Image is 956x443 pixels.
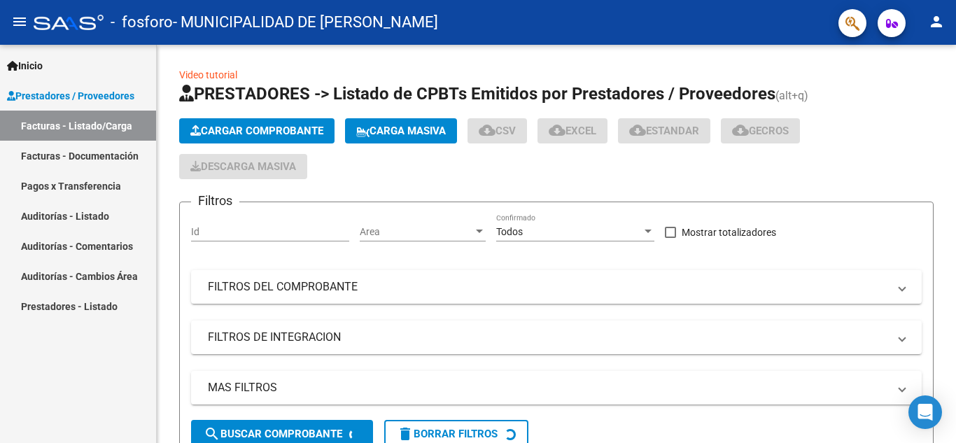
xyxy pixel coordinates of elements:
mat-icon: cloud_download [629,122,646,139]
span: Estandar [629,125,699,137]
mat-icon: cloud_download [732,122,749,139]
mat-icon: search [204,426,220,442]
span: Gecros [732,125,789,137]
mat-icon: person [928,13,945,30]
button: Cargar Comprobante [179,118,335,143]
mat-expansion-panel-header: FILTROS DEL COMPROBANTE [191,270,922,304]
span: Todos [496,226,523,237]
span: Borrar Filtros [397,428,498,440]
span: - fosforo [111,7,173,38]
mat-expansion-panel-header: FILTROS DE INTEGRACION [191,321,922,354]
mat-icon: cloud_download [479,122,495,139]
span: PRESTADORES -> Listado de CPBTs Emitidos por Prestadores / Proveedores [179,84,775,104]
span: Prestadores / Proveedores [7,88,134,104]
a: Video tutorial [179,69,237,80]
span: Descarga Masiva [190,160,296,173]
span: CSV [479,125,516,137]
div: Open Intercom Messenger [908,395,942,429]
button: Gecros [721,118,800,143]
span: Area [360,226,473,238]
span: Inicio [7,58,43,73]
span: Buscar Comprobante [204,428,342,440]
span: Mostrar totalizadores [682,224,776,241]
button: Estandar [618,118,710,143]
span: Cargar Comprobante [190,125,323,137]
mat-panel-title: FILTROS DE INTEGRACION [208,330,888,345]
h3: Filtros [191,191,239,211]
span: (alt+q) [775,89,808,102]
mat-panel-title: FILTROS DEL COMPROBANTE [208,279,888,295]
span: EXCEL [549,125,596,137]
button: CSV [468,118,527,143]
button: EXCEL [537,118,607,143]
span: - MUNICIPALIDAD DE [PERSON_NAME] [173,7,438,38]
app-download-masive: Descarga masiva de comprobantes (adjuntos) [179,154,307,179]
mat-icon: delete [397,426,414,442]
button: Carga Masiva [345,118,457,143]
span: Carga Masiva [356,125,446,137]
mat-expansion-panel-header: MAS FILTROS [191,371,922,405]
mat-icon: menu [11,13,28,30]
mat-panel-title: MAS FILTROS [208,380,888,395]
mat-icon: cloud_download [549,122,565,139]
button: Descarga Masiva [179,154,307,179]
